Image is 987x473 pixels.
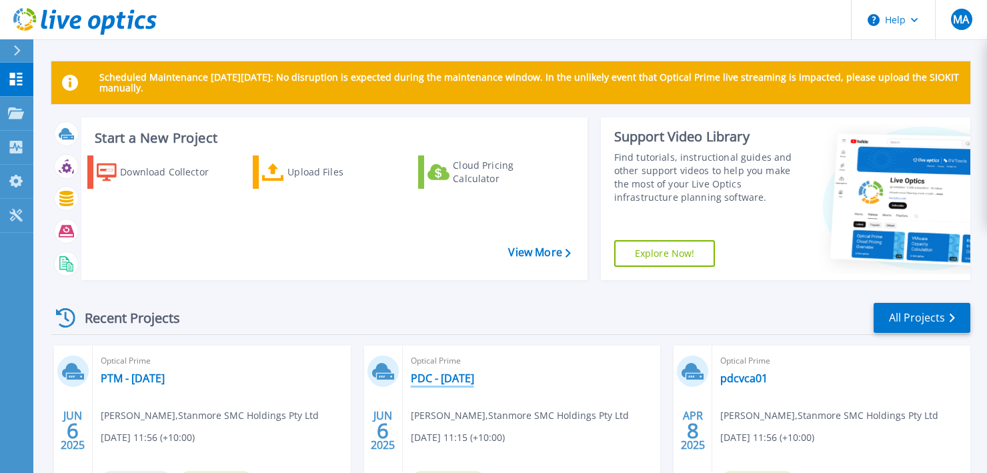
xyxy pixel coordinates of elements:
[287,159,386,185] div: Upload Files
[720,430,814,445] span: [DATE] 11:56 (+10:00)
[453,159,552,185] div: Cloud Pricing Calculator
[720,408,938,423] span: [PERSON_NAME] , Stanmore SMC Holdings Pty Ltd
[67,425,79,436] span: 6
[101,354,343,368] span: Optical Prime
[874,303,970,333] a: All Projects
[87,155,224,189] a: Download Collector
[101,408,319,423] span: [PERSON_NAME] , Stanmore SMC Holdings Pty Ltd
[51,302,198,334] div: Recent Projects
[720,354,962,368] span: Optical Prime
[687,425,699,436] span: 8
[95,131,570,145] h3: Start a New Project
[953,14,969,25] span: MA
[101,372,165,385] a: PTM - [DATE]
[411,354,653,368] span: Optical Prime
[411,430,505,445] span: [DATE] 11:15 (+10:00)
[101,430,195,445] span: [DATE] 11:56 (+10:00)
[418,155,555,189] a: Cloud Pricing Calculator
[614,240,716,267] a: Explore Now!
[370,406,395,455] div: JUN 2025
[120,159,221,185] div: Download Collector
[614,128,800,145] div: Support Video Library
[60,406,85,455] div: JUN 2025
[508,246,570,259] a: View More
[411,372,474,385] a: PDC - [DATE]
[411,408,629,423] span: [PERSON_NAME] , Stanmore SMC Holdings Pty Ltd
[614,151,800,204] div: Find tutorials, instructional guides and other support videos to help you make the most of your L...
[680,406,706,455] div: APR 2025
[720,372,768,385] a: pdcvca01
[253,155,389,189] a: Upload Files
[377,425,389,436] span: 6
[99,72,960,93] p: Scheduled Maintenance [DATE][DATE]: No disruption is expected during the maintenance window. In t...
